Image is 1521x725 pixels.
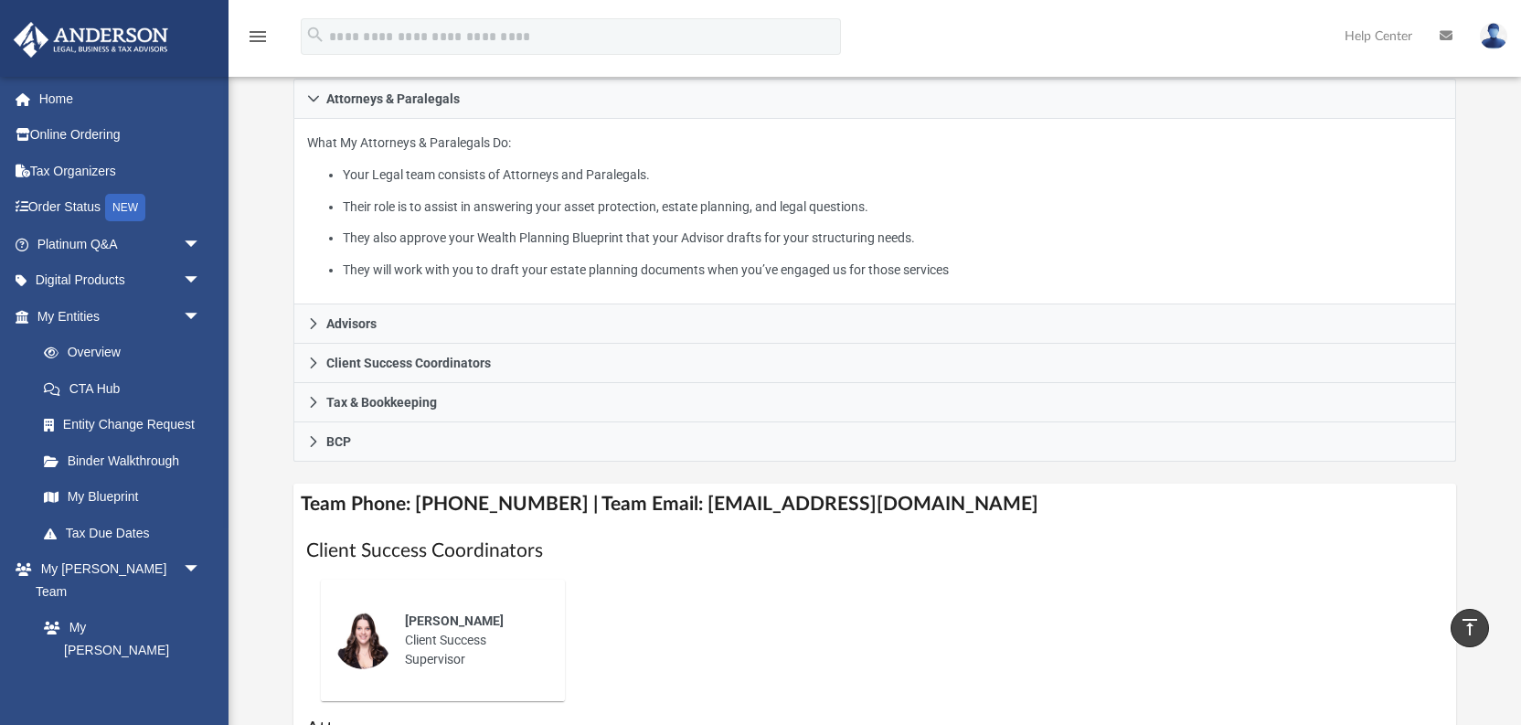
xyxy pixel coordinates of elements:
[293,422,1457,462] a: BCP
[293,304,1457,344] a: Advisors
[1451,609,1489,647] a: vertical_align_top
[343,164,1442,187] li: Your Legal team consists of Attorneys and Paralegals.
[26,610,210,691] a: My [PERSON_NAME] Team
[293,119,1457,304] div: Attorneys & Paralegals
[183,551,219,589] span: arrow_drop_down
[105,194,145,221] div: NEW
[13,262,229,299] a: Digital Productsarrow_drop_down
[326,357,491,369] span: Client Success Coordinators
[405,613,504,628] span: [PERSON_NAME]
[183,226,219,263] span: arrow_drop_down
[26,407,229,443] a: Entity Change Request
[326,435,351,448] span: BCP
[326,317,377,330] span: Advisors
[13,551,219,610] a: My [PERSON_NAME] Teamarrow_drop_down
[334,611,392,669] img: thumbnail
[26,335,229,371] a: Overview
[26,479,219,516] a: My Blueprint
[293,79,1457,119] a: Attorneys & Paralegals
[26,370,229,407] a: CTA Hub
[293,344,1457,383] a: Client Success Coordinators
[26,442,229,479] a: Binder Walkthrough
[293,484,1457,525] h4: Team Phone: [PHONE_NUMBER] | Team Email: [EMAIL_ADDRESS][DOMAIN_NAME]
[343,196,1442,219] li: Their role is to assist in answering your asset protection, estate planning, and legal questions.
[392,599,552,682] div: Client Success Supervisor
[307,132,1443,281] p: What My Attorneys & Paralegals Do:
[13,189,229,227] a: Order StatusNEW
[1480,23,1507,49] img: User Pic
[183,262,219,300] span: arrow_drop_down
[26,515,229,551] a: Tax Due Dates
[293,383,1457,422] a: Tax & Bookkeeping
[13,117,229,154] a: Online Ordering
[247,26,269,48] i: menu
[1459,616,1481,638] i: vertical_align_top
[343,259,1442,282] li: They will work with you to draft your estate planning documents when you’ve engaged us for those ...
[247,35,269,48] a: menu
[183,298,219,336] span: arrow_drop_down
[326,396,437,409] span: Tax & Bookkeeping
[13,80,229,117] a: Home
[306,538,1444,564] h1: Client Success Coordinators
[326,92,460,105] span: Attorneys & Paralegals
[13,298,229,335] a: My Entitiesarrow_drop_down
[13,226,229,262] a: Platinum Q&Aarrow_drop_down
[305,25,325,45] i: search
[13,153,229,189] a: Tax Organizers
[343,227,1442,250] li: They also approve your Wealth Planning Blueprint that your Advisor drafts for your structuring ne...
[8,22,174,58] img: Anderson Advisors Platinum Portal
